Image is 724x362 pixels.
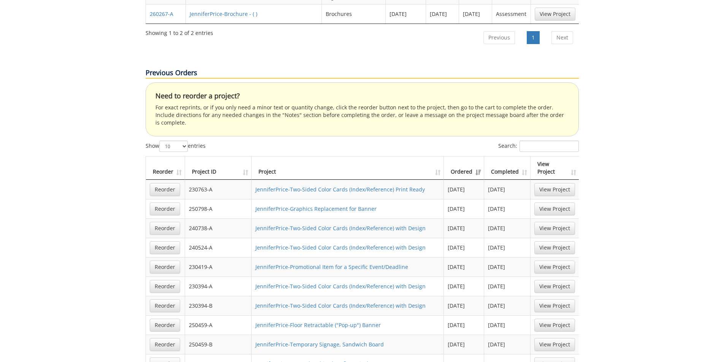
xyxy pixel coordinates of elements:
td: 250459-B [185,335,252,354]
a: Reorder [150,338,180,351]
a: Reorder [150,183,180,196]
td: [DATE] [484,315,531,335]
a: JenniferPrice-Brochure - ( ) [190,10,257,17]
a: Next [551,31,573,44]
td: [DATE] [444,218,484,238]
a: Reorder [150,222,180,235]
a: View Project [534,319,575,332]
td: 250459-A [185,315,252,335]
a: View Project [535,8,575,21]
a: Reorder [150,241,180,254]
label: Show entries [146,141,206,152]
td: [DATE] [459,4,492,24]
a: JenniferPrice-Temporary Signage, Sandwich Board [255,341,384,348]
a: View Project [534,299,575,312]
th: Ordered: activate to sort column ascending [444,156,484,180]
a: View Project [534,241,575,254]
a: View Project [534,261,575,273]
td: [DATE] [484,180,531,199]
a: Reorder [150,319,180,332]
a: JenniferPrice-Promotional Item for a Specific Event/Deadline [255,263,408,270]
td: Assessment [492,4,531,24]
td: [DATE] [444,199,484,218]
th: Project ID: activate to sort column ascending [185,156,252,180]
a: View Project [534,222,575,235]
a: Reorder [150,299,180,312]
label: Search: [498,141,579,152]
td: [DATE] [484,218,531,238]
td: [DATE] [484,335,531,354]
a: JenniferPrice-Two-Sided Color Cards (Index/Reference) with Design [255,283,426,290]
td: [DATE] [484,199,531,218]
a: Reorder [150,261,180,273]
a: JenniferPrice-Two-Sided Color Cards (Index/Reference) with Design [255,302,426,309]
td: 240524-A [185,238,252,257]
a: JenniferPrice-Floor Retractable ("Pop-up") Banner [255,321,381,329]
a: JenniferPrice-Two-Sided Color Cards (Index/Reference) with Design [255,224,426,232]
th: Reorder: activate to sort column ascending [146,156,185,180]
td: [DATE] [444,335,484,354]
td: [DATE] [444,238,484,257]
a: Reorder [150,280,180,293]
td: 240738-A [185,218,252,238]
td: [DATE] [444,180,484,199]
td: [DATE] [484,257,531,277]
select: Showentries [159,141,188,152]
td: [DATE] [484,277,531,296]
td: 230763-A [185,180,252,199]
th: Project: activate to sort column ascending [252,156,444,180]
p: Previous Orders [146,68,579,79]
th: View Project: activate to sort column ascending [531,156,579,180]
td: [DATE] [484,296,531,315]
a: View Project [534,280,575,293]
td: [DATE] [444,296,484,315]
td: [DATE] [484,238,531,257]
a: JenniferPrice-Two-Sided Color Cards (Index/Reference) Print Ready [255,186,425,193]
a: View Project [534,338,575,351]
p: For exact reprints, or if you only need a minor text or quantity change, click the reorder button... [155,104,569,126]
a: Reorder [150,202,180,215]
td: [DATE] [444,315,484,335]
td: 230394-A [185,277,252,296]
td: Brochures [322,4,386,24]
td: [DATE] [444,257,484,277]
td: [DATE] [444,277,484,296]
td: 230394-B [185,296,252,315]
th: Completed: activate to sort column ascending [484,156,531,180]
a: 1 [527,31,540,44]
a: Previous [483,31,515,44]
a: JenniferPrice-Two-Sided Color Cards (Index/Reference) with Design [255,244,426,251]
div: Showing 1 to 2 of 2 entries [146,26,213,37]
a: JenniferPrice-Graphics Replacement for Banner [255,205,377,212]
td: [DATE] [386,4,426,24]
td: 230419-A [185,257,252,277]
a: View Project [534,183,575,196]
a: View Project [534,202,575,215]
td: 250798-A [185,199,252,218]
h4: Need to reorder a project? [155,92,569,100]
td: [DATE] [426,4,459,24]
input: Search: [520,141,579,152]
a: 260267-A [150,10,173,17]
